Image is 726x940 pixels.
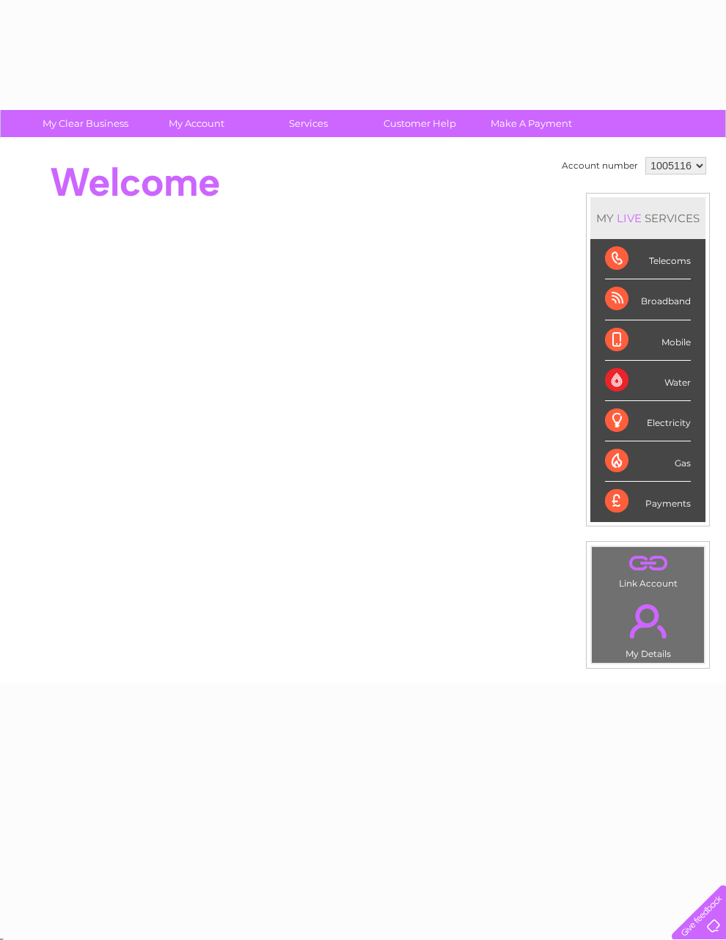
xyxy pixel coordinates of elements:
a: . [595,595,700,647]
div: MY SERVICES [590,197,705,239]
div: Mobile [605,320,691,361]
td: Account number [558,153,642,178]
a: My Account [136,110,257,137]
a: Customer Help [359,110,480,137]
div: Broadband [605,279,691,320]
div: Payments [605,482,691,521]
div: Gas [605,441,691,482]
td: Link Account [591,546,705,592]
div: Telecoms [605,239,691,279]
a: My Clear Business [25,110,146,137]
div: Water [605,361,691,401]
a: . [595,551,700,576]
div: Electricity [605,401,691,441]
div: LIVE [614,211,645,225]
a: Services [248,110,369,137]
td: My Details [591,592,705,664]
a: Make A Payment [471,110,592,137]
